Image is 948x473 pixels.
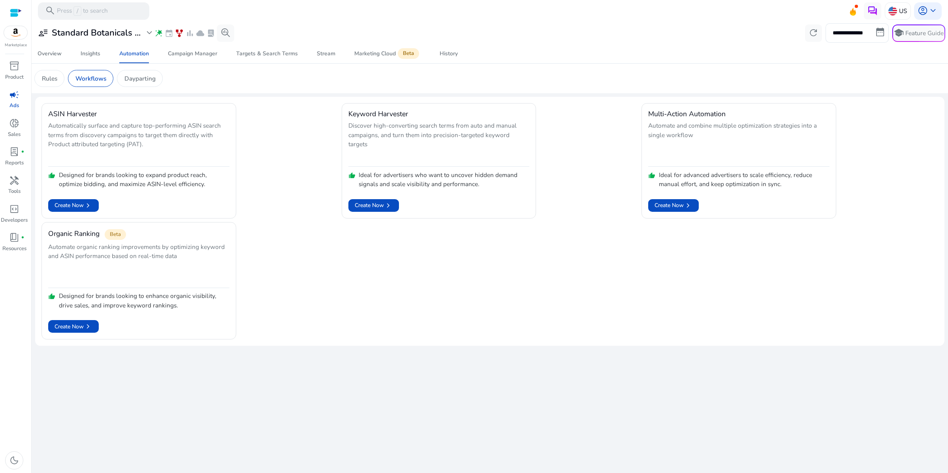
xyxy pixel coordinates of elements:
span: code_blocks [9,204,19,214]
button: refresh [805,24,822,42]
span: book_4 [9,232,19,243]
span: inventory_2 [9,61,19,71]
span: lab_profile [9,147,19,157]
p: Tools [8,188,21,196]
p: Ideal for advertisers who want to uncover hidden demand signals and scale visibility and performa... [359,170,529,188]
h4: ASIN Harvester [48,110,97,118]
span: chevron_right [84,201,92,210]
span: dark_mode [9,455,19,465]
span: event [165,29,173,38]
span: family_history [175,29,184,38]
img: us.svg [888,7,897,15]
div: Stream [317,51,335,57]
span: campaign [9,90,19,100]
div: Targets & Search Terms [236,51,298,57]
h4: Organic Ranking [48,230,100,238]
p: US [899,4,907,18]
img: amazon.svg [4,26,28,39]
span: thumb_up [648,172,655,179]
span: Create Now [355,201,393,210]
span: Beta [398,48,419,59]
span: Create Now [55,322,92,331]
span: expand_more [144,28,154,38]
span: keyboard_arrow_down [928,6,938,16]
span: bar_chart [186,29,194,38]
span: fiber_manual_record [21,236,24,239]
span: handyman [9,175,19,186]
div: Automation [119,51,149,57]
h4: Keyword Harvester [348,110,408,118]
p: Resources [2,245,26,253]
div: Marketing Cloud [354,50,421,57]
p: Ads [9,102,19,110]
span: search [45,6,55,16]
button: schoolFeature Guide [892,24,945,42]
h4: Multi-Action Automation [648,110,726,118]
p: Discover high-converting search terms from auto and manual campaigns, and turn them into precisio... [348,121,530,164]
span: cloud [196,29,205,38]
span: thumb_up [48,293,55,300]
span: chevron_right [684,201,692,210]
p: Rules [42,74,57,83]
span: Beta [105,229,126,240]
p: Workflows [75,74,106,83]
span: fiber_manual_record [21,150,24,154]
p: Marketplace [5,42,27,48]
button: Create Nowchevron_right [648,199,699,212]
p: Designed for brands looking to expand product reach, optimize bidding, and maximize ASIN-level ef... [59,170,229,188]
span: school [893,28,904,38]
p: Reports [5,159,24,167]
div: Overview [38,51,62,57]
p: Automate and combine multiple optimization strategies into a single workflow [648,121,829,164]
span: refresh [808,28,818,38]
p: Sales [8,131,21,139]
button: Create Nowchevron_right [48,199,99,212]
span: wand_stars [154,29,163,38]
span: lab_profile [207,29,215,38]
p: Designed for brands looking to enhance organic visibility, drive sales, and improve keyword ranki... [59,291,229,309]
span: donut_small [9,118,19,128]
p: Press to search [57,6,108,16]
p: Automatically surface and capture top-performing ASIN search terms from discovery campaigns to ta... [48,121,229,164]
h3: Standard Botanicals ... [52,28,141,38]
span: chevron_right [84,322,92,331]
span: Create Now [655,201,692,210]
span: chevron_right [384,201,393,210]
div: Insights [81,51,100,57]
div: History [440,51,458,57]
p: Automate organic ranking improvements by optimizing keyword and ASIN performance based on real-ti... [48,242,229,285]
span: user_attributes [38,28,48,38]
span: thumb_up [48,172,55,179]
button: Create Nowchevron_right [48,320,99,333]
span: search_insights [220,28,231,38]
span: Create Now [55,201,92,210]
p: Ideal for advanced advertisers to scale efficiency, reduce manual effort, and keep optimization i... [659,170,829,188]
span: thumb_up [348,172,355,179]
p: Product [5,73,24,81]
span: account_circle [918,6,928,16]
p: Feature Guide [905,29,944,38]
button: Create Nowchevron_right [348,199,399,212]
button: search_insights [217,24,234,42]
div: Campaign Manager [168,51,217,57]
p: Dayparting [124,74,156,83]
span: / [73,6,81,16]
p: Developers [1,217,28,224]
